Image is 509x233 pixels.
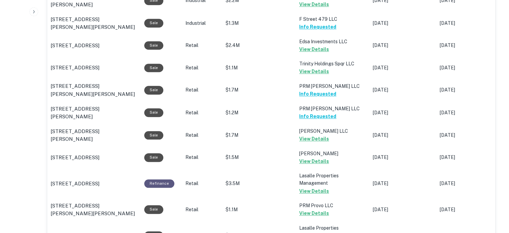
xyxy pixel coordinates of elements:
[226,20,292,27] p: $1.3M
[299,60,366,67] p: Trinity Holdings Spqr LLC
[226,206,292,213] p: $1.1M
[373,180,433,187] p: [DATE]
[476,179,509,212] iframe: Chat Widget
[226,154,292,161] p: $1.5M
[185,132,219,139] p: Retail
[299,67,329,75] button: View Details
[299,112,336,120] button: Info Requested
[373,42,433,49] p: [DATE]
[185,109,219,116] p: Retail
[299,15,366,23] p: F Street 479 LLC
[299,135,329,143] button: View Details
[299,209,329,217] button: View Details
[299,23,336,31] button: Info Requested
[185,86,219,94] p: Retail
[373,154,433,161] p: [DATE]
[373,86,433,94] p: [DATE]
[440,154,500,161] p: [DATE]
[51,127,138,143] a: [STREET_ADDRESS][PERSON_NAME]
[299,45,329,53] button: View Details
[144,179,174,188] div: This loan purpose was for refinancing
[373,109,433,116] p: [DATE]
[299,172,366,187] p: Lasalle Properties Management
[440,20,500,27] p: [DATE]
[299,202,366,209] p: PRM Provo LLC
[299,90,336,98] button: Info Requested
[299,187,329,195] button: View Details
[440,109,500,116] p: [DATE]
[373,64,433,71] p: [DATE]
[51,154,99,162] p: [STREET_ADDRESS]
[51,42,99,50] p: [STREET_ADDRESS]
[144,153,163,162] div: Sale
[299,150,366,157] p: [PERSON_NAME]
[226,109,292,116] p: $1.2M
[51,64,99,72] p: [STREET_ADDRESS]
[144,108,163,117] div: Sale
[144,19,163,27] div: Sale
[51,82,138,98] a: [STREET_ADDRESS][PERSON_NAME][PERSON_NAME]
[185,206,219,213] p: Retail
[299,105,366,112] p: PRM [PERSON_NAME] LLC
[440,64,500,71] p: [DATE]
[226,86,292,94] p: $1.7M
[299,82,366,90] p: PRM [PERSON_NAME] LLC
[226,42,292,49] p: $2.4M
[226,180,292,187] p: $3.5M
[185,64,219,71] p: Retail
[226,132,292,139] p: $1.7M
[51,105,138,121] a: [STREET_ADDRESS][PERSON_NAME]
[185,154,219,161] p: Retail
[185,20,219,27] p: Industrial
[144,205,163,214] div: Sale
[185,42,219,49] p: Retail
[440,42,500,49] p: [DATE]
[51,42,138,50] a: [STREET_ADDRESS]
[51,202,138,218] a: [STREET_ADDRESS][PERSON_NAME][PERSON_NAME]
[51,180,138,188] a: [STREET_ADDRESS]
[185,180,219,187] p: Retail
[226,64,292,71] p: $1.1M
[440,132,500,139] p: [DATE]
[299,157,329,165] button: View Details
[299,127,366,135] p: [PERSON_NAME] LLC
[440,206,500,213] p: [DATE]
[440,180,500,187] p: [DATE]
[144,131,163,139] div: Sale
[373,206,433,213] p: [DATE]
[299,0,329,8] button: View Details
[373,132,433,139] p: [DATE]
[144,86,163,94] div: Sale
[51,64,138,72] a: [STREET_ADDRESS]
[51,154,138,162] a: [STREET_ADDRESS]
[440,86,500,94] p: [DATE]
[373,20,433,27] p: [DATE]
[51,180,99,188] p: [STREET_ADDRESS]
[144,64,163,72] div: Sale
[299,38,366,45] p: Edsa Investments LLC
[51,15,138,31] a: [STREET_ADDRESS][PERSON_NAME][PERSON_NAME]
[144,41,163,50] div: Sale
